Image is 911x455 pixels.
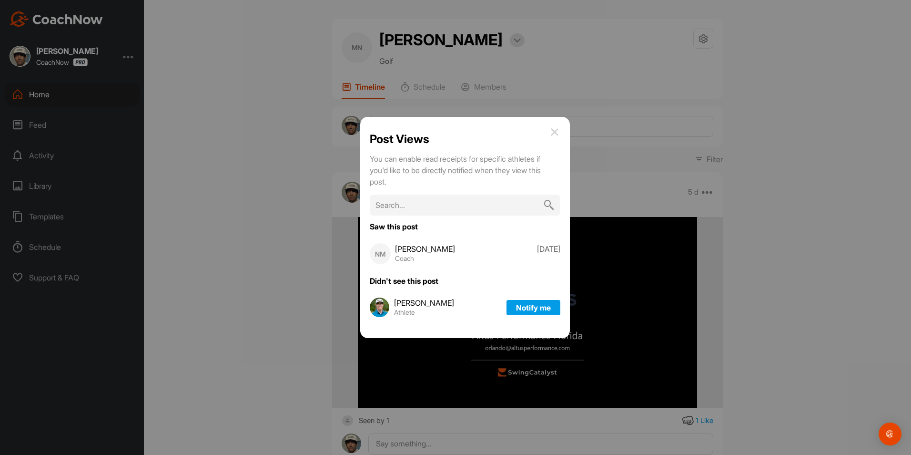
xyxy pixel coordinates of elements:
[395,255,455,262] p: Coach
[370,243,391,264] div: NM
[370,153,541,187] div: You can enable read receipts for specific athletes if you'd like to be directly notified when the...
[370,277,560,285] div: Didn't see this post
[394,299,454,307] h3: [PERSON_NAME]
[370,132,429,146] h1: Post Views
[370,223,560,230] div: Saw this post
[395,245,455,253] h3: [PERSON_NAME]
[879,423,901,445] div: Open Intercom Messenger
[394,309,454,316] p: Athlete
[370,298,389,317] img: avatar
[370,195,560,216] input: Search...
[506,300,560,315] button: Notify me
[537,243,560,264] p: [DATE]
[549,126,560,138] img: close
